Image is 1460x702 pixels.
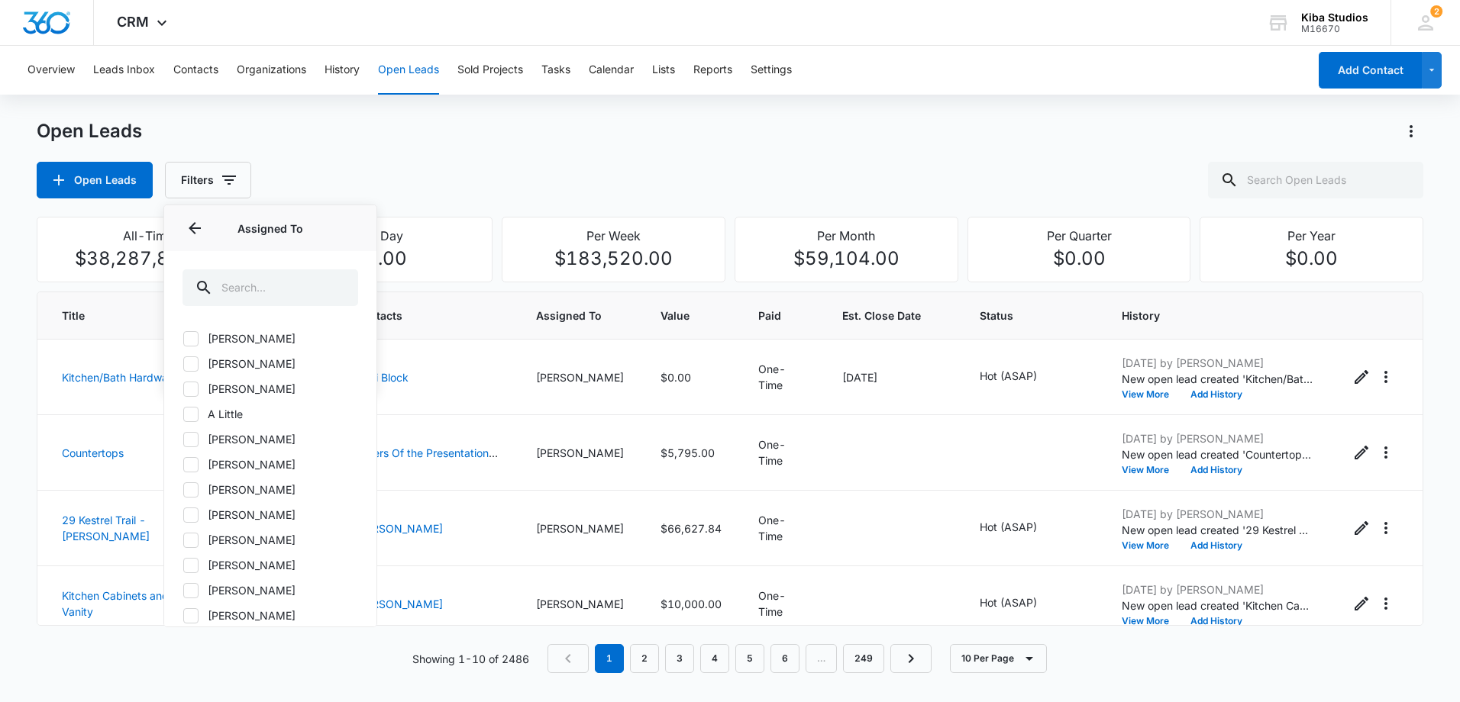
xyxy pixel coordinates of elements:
p: New open lead created '29 Kestrel Trail - [GEOGRAPHIC_DATA]'. [1122,522,1313,538]
div: [PERSON_NAME] [536,520,624,536]
a: Kitchen/Bath Hardware [62,371,178,384]
span: $66,627.84 [661,522,722,535]
p: $183,520.00 [512,245,715,272]
label: [PERSON_NAME] [182,557,358,573]
button: View More [1122,390,1180,399]
p: New open lead created 'Kitchen Cabinets and Vanity'. [1122,597,1313,613]
button: Overview [27,46,75,95]
button: Edit Open Lead [1349,516,1374,540]
p: $59,104.00 [745,245,948,272]
td: One-Time [740,491,825,566]
span: Est. Close Date [842,308,921,324]
input: Search Open Leads [1208,162,1423,198]
button: Filters [165,162,251,198]
p: Per Day [279,227,483,245]
label: [PERSON_NAME] [182,582,358,598]
button: Edit Open Lead [1349,591,1374,616]
p: New open lead created 'Countertops'. [1122,446,1313,462]
p: Per Year [1210,227,1413,245]
div: [PERSON_NAME] [536,445,624,461]
input: Search... [182,269,358,306]
p: Showing 1-10 of 2486 [412,651,529,667]
div: - - Select to Edit Field [980,594,1064,613]
p: [DATE] by [PERSON_NAME] [1122,355,1313,371]
span: Paid [758,308,784,324]
label: [PERSON_NAME] [182,507,358,523]
div: [PERSON_NAME] [536,369,624,385]
a: Countertops [62,446,124,459]
button: Add Contact [1319,52,1422,89]
p: New open lead created 'Kitchen/Bath Hardware '. [1122,371,1313,387]
label: [PERSON_NAME] [182,431,358,447]
button: Lists [652,46,675,95]
button: Settings [751,46,792,95]
p: Per Month [745,227,948,245]
button: Open Leads [37,162,153,198]
td: One-Time [740,566,825,642]
button: View More [1122,617,1180,626]
button: Actions [1374,591,1398,616]
label: [PERSON_NAME] [182,456,358,472]
button: Calendar [589,46,634,95]
p: Per Week [512,227,715,245]
span: 2 [1430,5,1442,18]
p: Per Quarter [977,227,1181,245]
button: Add History [1180,390,1253,399]
div: account id [1301,24,1368,34]
button: 10 Per Page [950,644,1047,673]
p: [DATE] by [PERSON_NAME] [1122,430,1313,446]
button: Actions [1399,119,1423,143]
button: View More [1122,465,1180,475]
button: Reports [693,46,732,95]
button: Open Leads [378,46,439,95]
button: Leads Inbox [93,46,155,95]
button: Actions [1374,365,1398,389]
div: - - Select to Edit Field [980,442,1007,460]
p: Hot (ASAP) [980,519,1037,535]
div: - - Select to Edit Field [980,519,1064,537]
span: Status [980,308,1085,324]
td: One-Time [740,415,825,491]
button: View More [1122,541,1180,550]
p: [DATE] by [PERSON_NAME] [1122,506,1313,522]
span: History [1122,308,1313,324]
em: 1 [595,644,624,673]
label: A Little [182,406,358,422]
button: Actions [1374,516,1398,540]
nav: Pagination [547,644,932,673]
label: [PERSON_NAME] [182,381,358,397]
label: [PERSON_NAME] [182,330,358,346]
a: Page 5 [735,644,764,673]
p: [DATE] by [PERSON_NAME] [1122,581,1313,597]
a: Next Page [890,644,932,673]
p: $0.00 [279,245,483,272]
span: $0.00 [661,371,691,384]
button: Contacts [173,46,218,95]
label: [PERSON_NAME] [182,356,358,372]
a: [PERSON_NAME] [355,597,443,610]
span: Title [62,308,170,324]
label: [PERSON_NAME] [182,607,358,623]
h1: Open Leads [37,120,142,143]
p: $0.00 [977,245,1181,272]
p: All-Time [47,227,250,245]
button: History [325,46,360,95]
button: Organizations [237,46,306,95]
span: Value [661,308,699,324]
a: Page 4 [700,644,729,673]
button: Actions [1374,440,1398,465]
span: Assigned To [536,308,624,324]
a: Page 6 [770,644,799,673]
a: Page 2 [630,644,659,673]
button: Add History [1180,465,1253,475]
a: Kitchen Cabinets and Vanity [62,589,169,618]
div: account name [1301,11,1368,24]
a: Sisters Of the Presentation- [PERSON_NAME] [355,446,498,475]
label: [PERSON_NAME] [182,481,358,498]
p: $38,287,872.70 [47,245,250,272]
button: Back [182,216,207,240]
span: $10,000.00 [661,597,722,610]
div: [PERSON_NAME] [536,596,624,612]
button: Sold Projects [457,46,523,95]
button: Add History [1180,541,1253,550]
